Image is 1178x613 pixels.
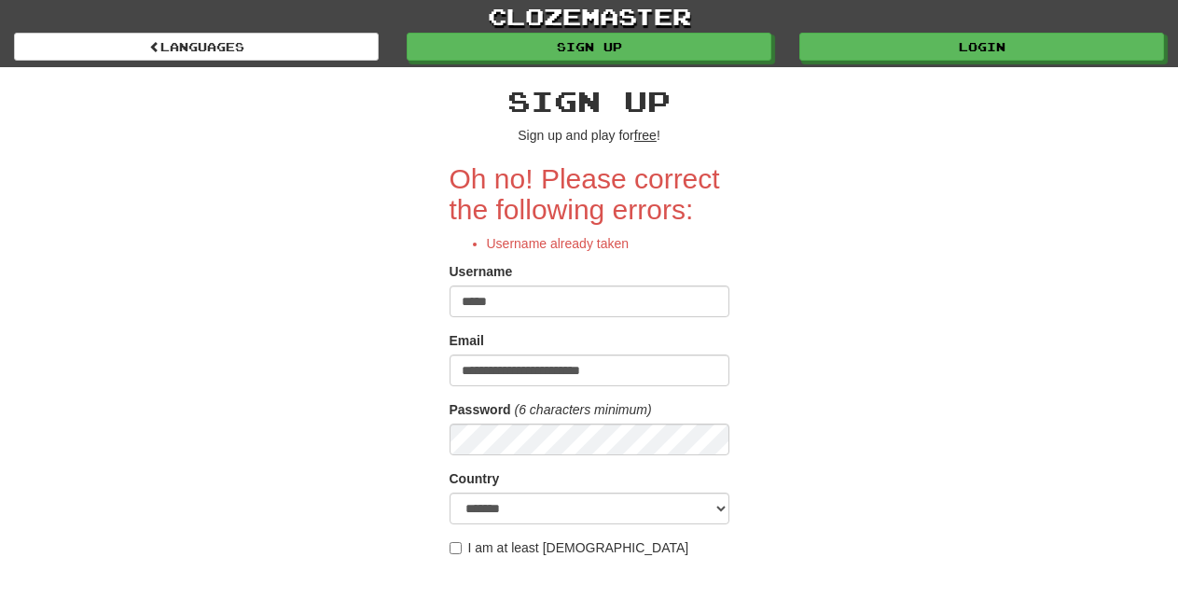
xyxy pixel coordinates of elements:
[487,234,729,253] li: Username already taken
[450,469,500,488] label: Country
[450,262,513,281] label: Username
[450,126,729,145] p: Sign up and play for !
[450,331,484,350] label: Email
[450,542,462,554] input: I am at least [DEMOGRAPHIC_DATA]
[450,538,689,557] label: I am at least [DEMOGRAPHIC_DATA]
[515,402,652,417] em: (6 characters minimum)
[450,163,729,225] h2: Oh no! Please correct the following errors:
[14,33,379,61] a: Languages
[634,128,657,143] u: free
[450,86,729,117] h2: Sign up
[407,33,771,61] a: Sign up
[450,400,511,419] label: Password
[799,33,1164,61] a: Login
